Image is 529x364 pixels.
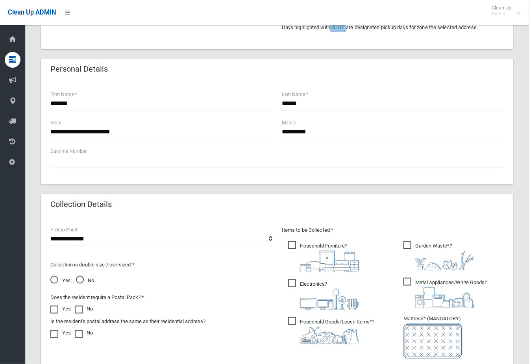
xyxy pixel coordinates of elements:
i: ? [300,243,359,272]
span: Clean Up [488,5,519,17]
p: Collection is double size / oversized * [50,260,272,270]
i: ? [415,279,487,308]
img: 4fd8a5c772b2c999c83690221e5242e0.png [415,251,474,270]
span: Electronics [288,279,359,310]
span: Metal Appliances/White Goods [403,278,487,308]
span: Household Goods/Loose Items* [288,317,374,344]
img: b13cc3517677393f34c0a387616ef184.png [300,327,359,344]
img: e7408bece873d2c1783593a074e5cb2f.png [403,323,462,358]
i: ? [300,319,374,344]
i: ? [300,281,359,310]
label: No [75,329,93,338]
header: Personal Details [41,61,117,77]
span: BLUE [332,24,344,30]
p: Days highlighted with are designated pickup days for zone the selected address. [282,23,504,32]
span: Mattress* (MANDATORY) [403,316,504,358]
label: Yes [50,329,71,338]
label: Yes [50,304,71,314]
span: Household Furniture [288,241,359,272]
i: ? [415,243,474,270]
img: 394712a680b73dbc3d2a6a3a7ffe5a07.png [300,289,359,310]
img: 36c1b0289cb1767239cdd3de9e694f19.png [415,287,474,308]
label: Is the resident's postal address the same as their residential address? [50,317,205,326]
img: aa9efdbe659d29b613fca23ba79d85cb.png [300,251,359,272]
label: Does the resident require a Postal Pack? * [50,293,144,302]
small: Admin [492,11,511,17]
span: No [76,276,94,285]
span: Yes [50,276,71,285]
p: Items to be Collected * [282,225,504,235]
label: No [75,304,93,314]
span: Garden Waste* [403,241,474,270]
span: Clean Up ADMIN [8,9,56,16]
header: Collection Details [41,197,121,212]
